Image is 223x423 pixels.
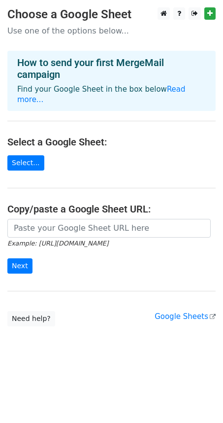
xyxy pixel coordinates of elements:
h4: Select a Google Sheet: [7,136,216,148]
small: Example: [URL][DOMAIN_NAME] [7,240,108,247]
a: Select... [7,155,44,171]
input: Paste your Google Sheet URL here [7,219,211,238]
input: Next [7,258,32,274]
a: Need help? [7,311,55,326]
a: Read more... [17,85,186,104]
p: Use one of the options below... [7,26,216,36]
a: Google Sheets [155,312,216,321]
h4: Copy/paste a Google Sheet URL: [7,203,216,215]
h4: How to send your first MergeMail campaign [17,57,206,80]
h3: Choose a Google Sheet [7,7,216,22]
p: Find your Google Sheet in the box below [17,84,206,105]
